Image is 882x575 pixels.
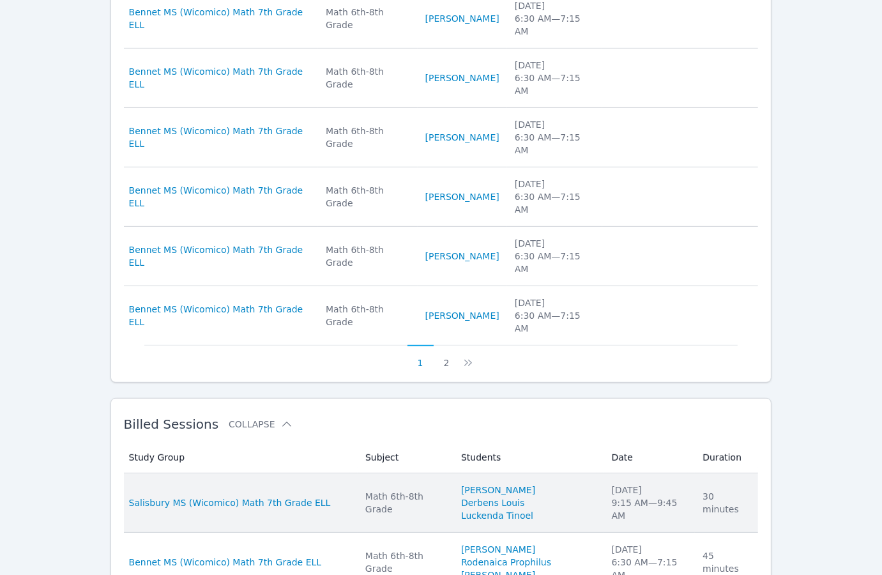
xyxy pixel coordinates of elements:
[434,345,460,369] button: 2
[326,6,410,31] div: Math 6th-8th Grade
[703,490,750,516] div: 30 minutes
[124,108,759,167] tr: Bennet MS (Wicomico) Math 7th Grade ELLMath 6th-8th Grade[PERSON_NAME][DATE]6:30 AM—7:15 AM
[326,303,410,328] div: Math 6th-8th Grade
[129,125,310,150] a: Bennet MS (Wicomico) Math 7th Grade ELL
[425,131,499,144] a: [PERSON_NAME]
[453,442,604,473] th: Students
[461,496,524,509] a: Derbens Louis
[326,243,410,269] div: Math 6th-8th Grade
[425,12,499,25] a: [PERSON_NAME]
[515,118,595,157] div: [DATE] 6:30 AM — 7:15 AM
[515,59,595,97] div: [DATE] 6:30 AM — 7:15 AM
[612,484,688,522] div: [DATE] 9:15 AM — 9:45 AM
[326,184,410,210] div: Math 6th-8th Grade
[326,125,410,150] div: Math 6th-8th Grade
[425,250,499,263] a: [PERSON_NAME]
[461,543,535,556] a: [PERSON_NAME]
[461,556,551,569] a: Rodenaica Prophilus
[129,496,331,509] a: Salisbury MS (Wicomico) Math 7th Grade ELL
[129,65,310,91] a: Bennet MS (Wicomico) Math 7th Grade ELL
[365,549,446,575] div: Math 6th-8th Grade
[124,442,358,473] th: Study Group
[461,484,535,496] a: [PERSON_NAME]
[358,442,453,473] th: Subject
[407,345,434,369] button: 1
[129,6,310,31] a: Bennet MS (Wicomico) Math 7th Grade ELL
[425,72,499,84] a: [PERSON_NAME]
[129,556,322,569] a: Bennet MS (Wicomico) Math 7th Grade ELL
[124,473,759,533] tr: Salisbury MS (Wicomico) Math 7th Grade ELLMath 6th-8th Grade[PERSON_NAME]Derbens LouisLuckenda Ti...
[703,549,750,575] div: 45 minutes
[326,65,410,91] div: Math 6th-8th Grade
[129,303,310,328] a: Bennet MS (Wicomico) Math 7th Grade ELL
[515,237,595,275] div: [DATE] 6:30 AM — 7:15 AM
[515,296,595,335] div: [DATE] 6:30 AM — 7:15 AM
[365,490,446,516] div: Math 6th-8th Grade
[124,286,759,345] tr: Bennet MS (Wicomico) Math 7th Grade ELLMath 6th-8th Grade[PERSON_NAME][DATE]6:30 AM—7:15 AM
[695,442,758,473] th: Duration
[129,184,310,210] a: Bennet MS (Wicomico) Math 7th Grade ELL
[124,417,218,432] span: Billed Sessions
[124,49,759,108] tr: Bennet MS (Wicomico) Math 7th Grade ELLMath 6th-8th Grade[PERSON_NAME][DATE]6:30 AM—7:15 AM
[425,190,499,203] a: [PERSON_NAME]
[124,167,759,227] tr: Bennet MS (Wicomico) Math 7th Grade ELLMath 6th-8th Grade[PERSON_NAME][DATE]6:30 AM—7:15 AM
[461,509,533,522] a: Luckenda Tinoel
[229,418,293,431] button: Collapse
[425,309,499,322] a: [PERSON_NAME]
[515,178,595,216] div: [DATE] 6:30 AM — 7:15 AM
[124,227,759,286] tr: Bennet MS (Wicomico) Math 7th Grade ELLMath 6th-8th Grade[PERSON_NAME][DATE]6:30 AM—7:15 AM
[604,442,696,473] th: Date
[129,243,310,269] a: Bennet MS (Wicomico) Math 7th Grade ELL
